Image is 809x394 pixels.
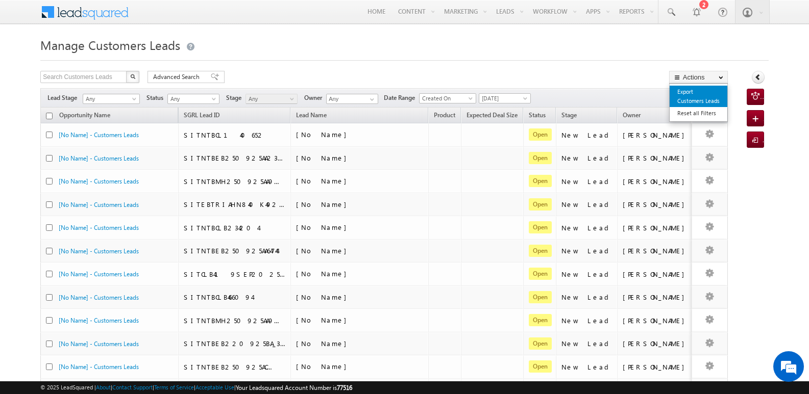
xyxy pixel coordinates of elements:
[623,177,690,186] div: [PERSON_NAME]
[561,153,612,163] div: New Lead
[59,294,139,301] a: [No Name] - Customers Leads
[467,111,518,119] span: Expected Deal Size
[623,316,690,325] div: [PERSON_NAME]
[246,94,295,103] span: Any
[296,200,352,208] span: [No Name]
[153,72,203,82] span: Advanced Search
[184,293,286,302] div: SITNTBCLB466094
[184,362,286,372] div: SITNTBEB250925AC173234
[623,200,690,209] div: [PERSON_NAME]
[561,293,612,302] div: New Lead
[167,94,219,104] a: Any
[296,130,352,139] span: [No Name]
[59,247,139,255] a: [No Name] - Customers Leads
[184,153,286,163] div: SITNTBEB250925AA237756
[561,111,577,119] span: Stage
[59,154,139,162] a: [No Name] - Customers Leads
[184,316,286,325] div: SITNTBMH250925AA90891
[54,110,115,123] a: Opportunity Name
[184,111,220,119] span: SGRL Lead ID
[59,317,139,324] a: [No Name] - Customers Leads
[561,316,612,325] div: New Lead
[623,246,690,255] div: [PERSON_NAME]
[168,94,216,103] span: Any
[112,384,153,390] a: Contact Support
[179,110,225,123] a: SGRL Lead ID
[556,110,582,123] a: Stage
[364,94,377,104] a: Show All Items
[529,245,552,257] span: Open
[434,111,455,119] span: Product
[670,86,727,107] a: Export Customers Leads
[529,314,552,326] span: Open
[670,107,727,119] a: Reset all Filters
[669,71,728,84] button: Actions
[529,360,552,373] span: Open
[59,270,139,278] a: [No Name] - Customers Leads
[529,221,552,233] span: Open
[59,363,139,371] a: [No Name] - Customers Leads
[461,110,523,123] a: Expected Deal Size
[561,362,612,372] div: New Lead
[529,128,552,141] span: Open
[296,246,352,255] span: [No Name]
[184,200,286,209] div: SITEBTRIAHN840K49269
[623,111,641,119] span: Owner
[524,110,551,123] a: Status
[83,94,140,104] a: Any
[184,223,286,232] div: SITNTBCLB234204
[130,74,135,79] img: Search
[623,130,690,140] div: [PERSON_NAME]
[59,111,110,119] span: Opportunity Name
[420,94,473,103] span: Created On
[226,93,246,102] span: Stage
[419,93,476,103] a: Created On
[529,337,552,350] span: Open
[296,339,352,348] span: [No Name]
[304,93,326,102] span: Owner
[59,340,139,348] a: [No Name] - Customers Leads
[296,293,352,301] span: [No Name]
[326,94,378,104] input: Type to Search
[296,269,352,278] span: [No Name]
[561,223,612,232] div: New Lead
[47,93,81,102] span: Lead Stage
[296,362,352,371] span: [No Name]
[623,362,690,372] div: [PERSON_NAME]
[561,200,612,209] div: New Lead
[154,384,194,390] a: Terms of Service
[561,339,612,348] div: New Lead
[561,130,612,140] div: New Lead
[296,176,352,185] span: [No Name]
[195,384,234,390] a: Acceptable Use
[529,291,552,303] span: Open
[296,153,352,162] span: [No Name]
[529,198,552,211] span: Open
[236,384,352,391] span: Your Leadsquared Account Number is
[529,175,552,187] span: Open
[561,270,612,279] div: New Lead
[479,94,528,103] span: [DATE]
[184,177,286,186] div: SITNTBMH250925AA92337
[83,94,136,103] span: Any
[184,130,286,140] div: SITNTBCL140652
[184,339,286,348] div: SITNTBEB220925BA_349795
[529,152,552,164] span: Open
[623,270,690,279] div: [PERSON_NAME]
[384,93,419,102] span: Date Range
[184,246,286,255] div: SITNTBEB250925AA64744
[59,131,139,139] a: [No Name] - Customers Leads
[59,201,139,208] a: [No Name] - Customers Leads
[46,113,53,119] input: Check all records
[40,37,180,53] span: Manage Customers Leads
[479,93,531,103] a: [DATE]
[296,316,352,324] span: [No Name]
[59,224,139,231] a: [No Name] - Customers Leads
[561,177,612,186] div: New Lead
[59,177,139,185] a: [No Name] - Customers Leads
[146,93,167,102] span: Status
[623,223,690,232] div: [PERSON_NAME]
[96,384,111,390] a: About
[296,223,352,231] span: [No Name]
[337,384,352,391] span: 77516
